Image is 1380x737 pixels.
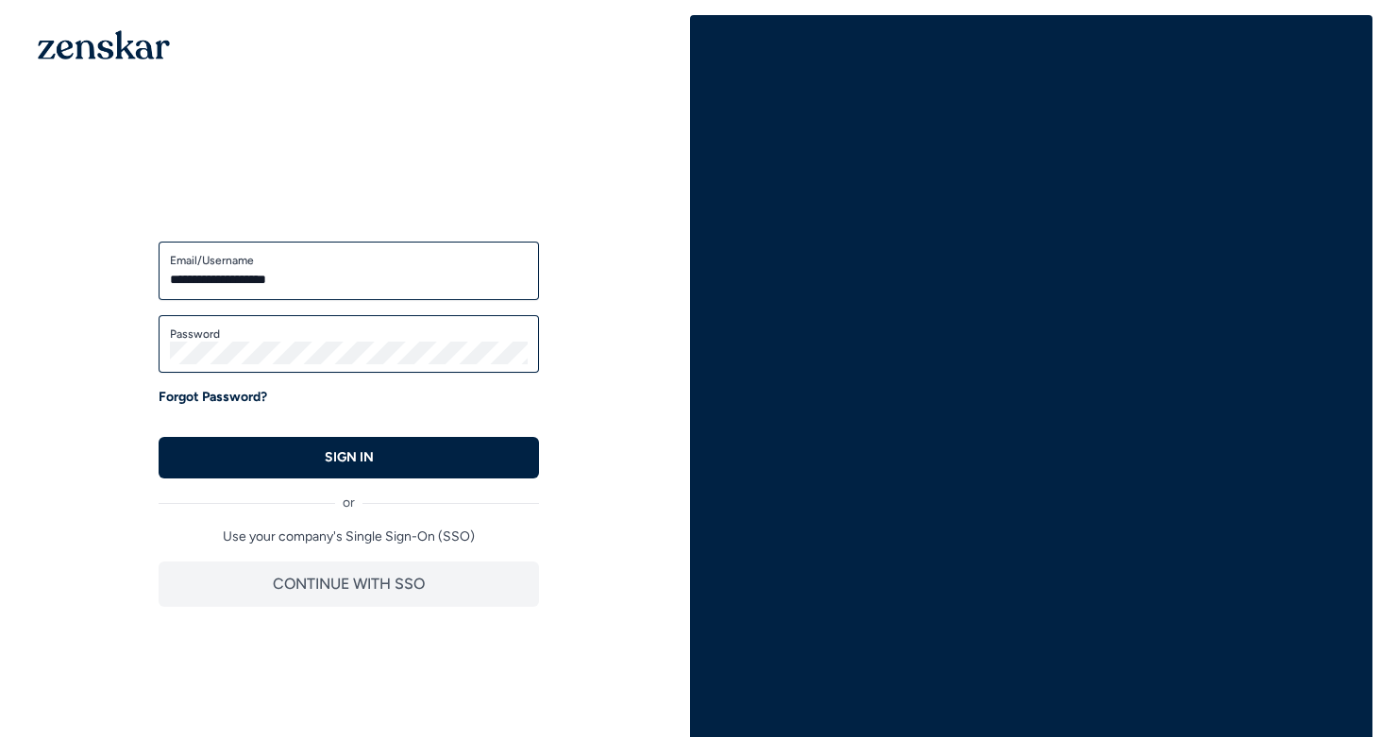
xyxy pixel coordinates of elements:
div: or [159,478,539,512]
a: Forgot Password? [159,388,267,407]
label: Password [170,327,528,342]
button: CONTINUE WITH SSO [159,561,539,607]
img: 1OGAJ2xQqyY4LXKgY66KYq0eOWRCkrZdAb3gUhuVAqdWPZE9SRJmCz+oDMSn4zDLXe31Ii730ItAGKgCKgCCgCikA4Av8PJUP... [38,30,170,59]
p: Use your company's Single Sign-On (SSO) [159,528,539,546]
label: Email/Username [170,253,528,268]
button: SIGN IN [159,437,539,478]
p: SIGN IN [325,448,374,467]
